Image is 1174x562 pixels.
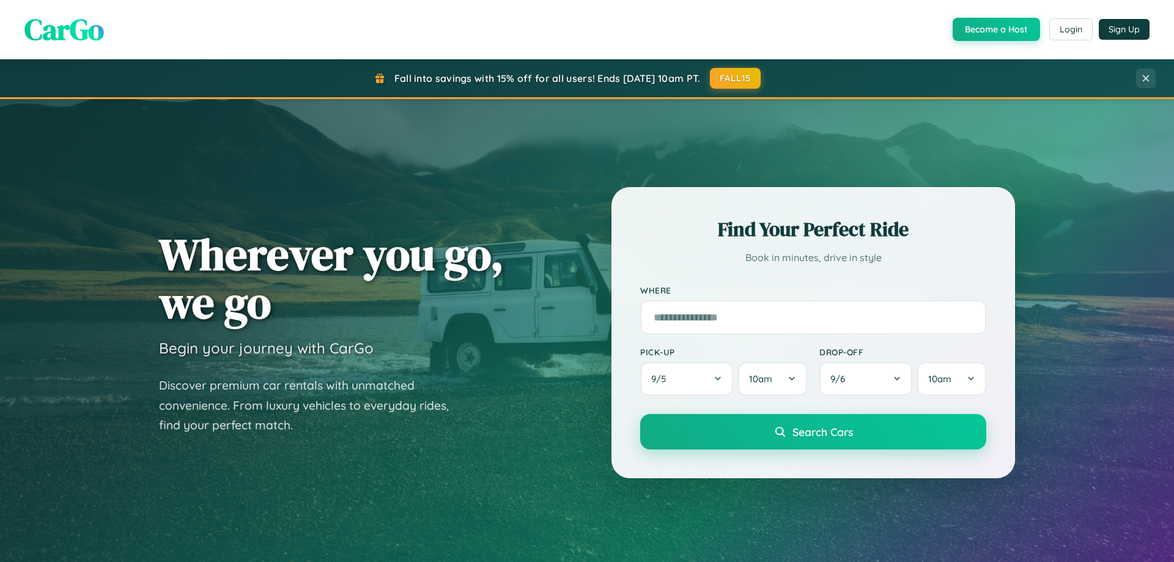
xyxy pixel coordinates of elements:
[159,230,504,327] h1: Wherever you go, we go
[710,68,761,89] button: FALL15
[819,347,986,357] label: Drop-off
[749,373,772,385] span: 10am
[24,9,104,50] span: CarGo
[953,18,1040,41] button: Become a Host
[394,72,701,84] span: Fall into savings with 15% off for all users! Ends [DATE] 10am PT.
[819,362,912,396] button: 9/6
[640,414,986,449] button: Search Cars
[792,425,853,438] span: Search Cars
[830,373,851,385] span: 9 / 6
[738,362,807,396] button: 10am
[640,362,733,396] button: 9/5
[928,373,951,385] span: 10am
[640,285,986,295] label: Where
[917,362,986,396] button: 10am
[159,339,374,357] h3: Begin your journey with CarGo
[1049,18,1093,40] button: Login
[640,216,986,243] h2: Find Your Perfect Ride
[1099,19,1150,40] button: Sign Up
[640,347,807,357] label: Pick-up
[640,249,986,267] p: Book in minutes, drive in style
[159,375,465,435] p: Discover premium car rentals with unmatched convenience. From luxury vehicles to everyday rides, ...
[651,373,672,385] span: 9 / 5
